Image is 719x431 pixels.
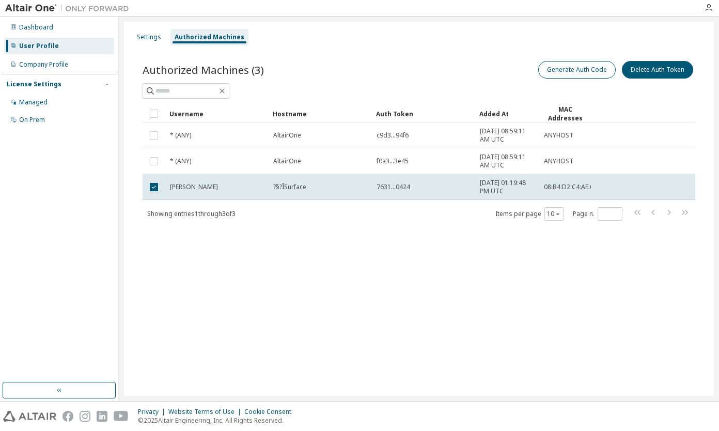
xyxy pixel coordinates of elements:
[170,183,218,191] span: [PERSON_NAME]
[170,157,191,165] span: * (ANY)
[273,105,368,122] div: Hostname
[175,33,244,41] div: Authorized Machines
[377,183,410,191] span: 7631...0424
[273,157,301,165] span: AltairOne
[376,105,471,122] div: Auth Token
[19,60,68,69] div: Company Profile
[273,183,306,191] span: ?§?ÎSurface
[544,131,573,140] span: ANYHOST
[495,207,564,221] span: Items per page
[543,105,587,122] div: MAC Addresses
[138,416,298,425] p: © 2025 Altair Engineering, Inc. All Rights Reserved.
[244,408,298,416] div: Cookie Consent
[97,411,107,422] img: linkedin.svg
[573,207,622,221] span: Page n.
[138,408,168,416] div: Privacy
[480,179,535,195] span: [DATE] 01:19:48 PM UTC
[622,61,693,79] button: Delete Auth Token
[114,411,129,422] img: youtube.svg
[169,105,264,122] div: Username
[62,411,73,422] img: facebook.svg
[7,80,61,88] div: License Settings
[19,116,45,124] div: On Prem
[5,3,134,13] img: Altair One
[80,411,90,422] img: instagram.svg
[544,157,573,165] span: ANYHOST
[19,42,59,50] div: User Profile
[147,209,236,218] span: Showing entries 1 through 3 of 3
[3,411,56,422] img: altair_logo.svg
[168,408,244,416] div: Website Terms of Use
[480,127,535,144] span: [DATE] 08:59:11 AM UTC
[538,61,616,79] button: Generate Auth Code
[170,131,191,140] span: * (ANY)
[19,98,48,106] div: Managed
[137,33,161,41] div: Settings
[544,183,597,191] span: 08:B4:D2:C4:AE:64
[377,131,409,140] span: c9d3...94f6
[479,105,535,122] div: Added At
[480,153,535,170] span: [DATE] 08:59:11 AM UTC
[273,131,301,140] span: AltairOne
[377,157,409,165] span: f0a3...3e45
[143,63,264,77] span: Authorized Machines (3)
[19,23,53,32] div: Dashboard
[547,210,561,218] button: 10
